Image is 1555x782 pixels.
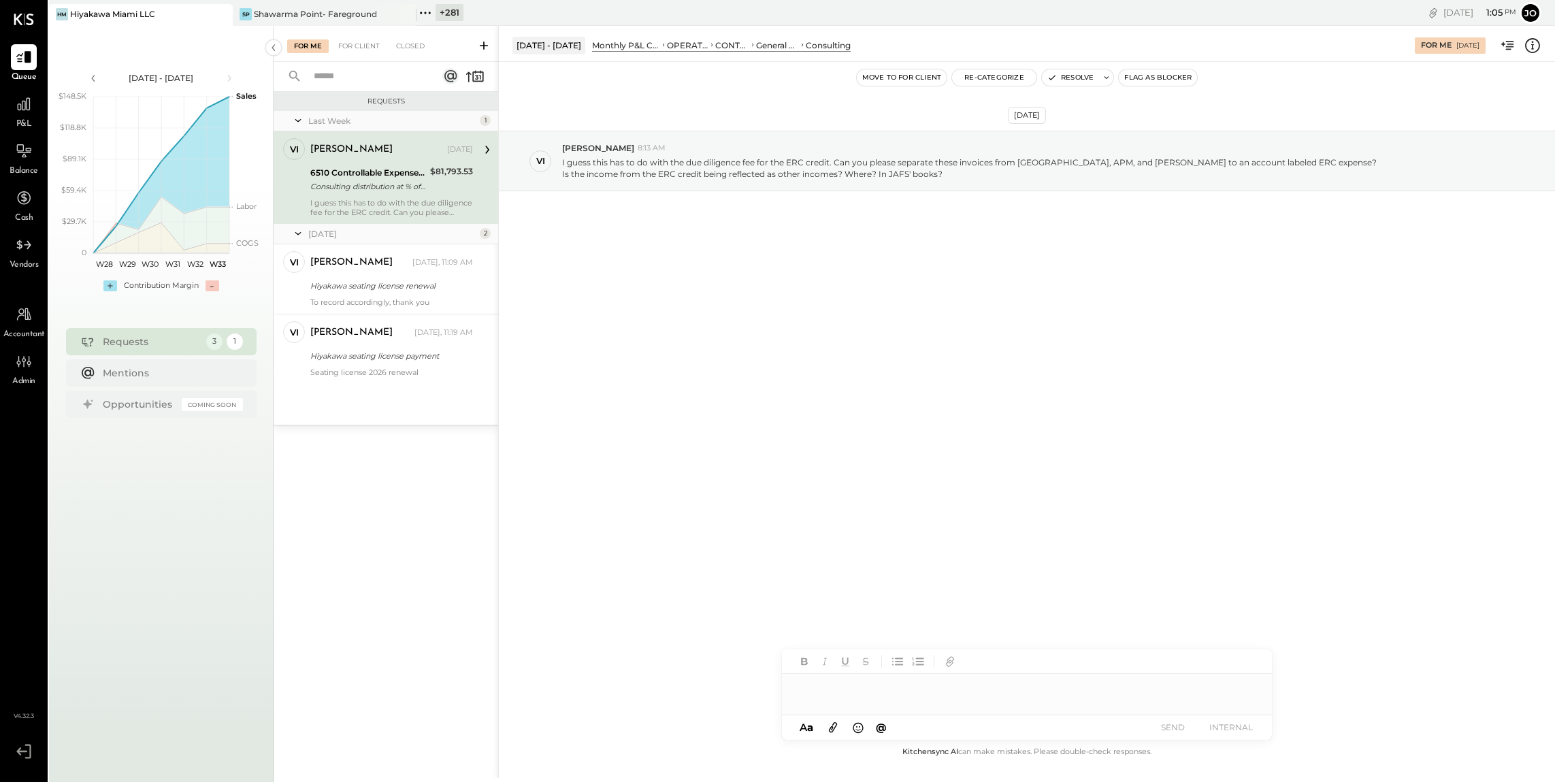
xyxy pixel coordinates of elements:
[1,302,47,341] a: Accountant
[715,39,749,51] div: CONTROLLABLE EXPENSES
[240,8,252,20] div: SP
[909,653,927,670] button: Ordered List
[1,91,47,131] a: P&L
[1443,6,1516,19] div: [DATE]
[562,168,1377,180] div: Is the income from the ERC credit being reflected as other incomes? Where? In JAFS' books?
[1421,40,1452,51] div: For Me
[103,280,117,291] div: +
[96,259,113,269] text: W28
[310,198,473,217] div: I guess this has to do with the due diligence fee for the ERC credit. Can you please separate the...
[118,259,135,269] text: W29
[82,248,86,257] text: 0
[16,118,32,131] span: P&L
[61,185,86,195] text: $59.4K
[1426,5,1440,20] div: copy link
[290,326,299,339] div: vi
[56,8,68,20] div: HM
[182,398,243,411] div: Coming Soon
[103,335,199,348] div: Requests
[280,97,491,106] div: Requests
[103,72,219,84] div: [DATE] - [DATE]
[187,259,203,269] text: W32
[10,165,38,178] span: Balance
[12,376,35,388] span: Admin
[389,39,431,53] div: Closed
[103,397,175,411] div: Opportunities
[254,8,377,20] div: Shawarma Point- Fareground
[1,44,47,84] a: Queue
[310,143,393,157] div: [PERSON_NAME]
[562,157,1377,180] p: I guess this has to do with the due diligence fee for the ERC credit. Can you please separate the...
[807,721,813,734] span: a
[63,154,86,163] text: $89.1K
[480,115,491,126] div: 1
[414,327,473,338] div: [DATE], 11:19 AM
[165,259,180,269] text: W31
[1145,718,1200,736] button: SEND
[15,212,33,225] span: Cash
[3,329,45,341] span: Accountant
[310,180,426,193] div: Consulting distribution at % of Net sales
[941,653,959,670] button: Add URL
[876,721,887,734] span: @
[331,39,387,53] div: For Client
[412,257,473,268] div: [DATE], 11:09 AM
[70,8,155,20] div: Hiyakawa Miami LLC
[667,39,708,51] div: OPERATING EXPENSES (EBITDA)
[562,142,634,154] span: [PERSON_NAME]
[806,39,851,51] div: Consulting
[310,166,426,180] div: 6510 Controllable Expenses:General & Administrative Expenses:Consulting
[12,71,37,84] span: Queue
[310,326,393,340] div: [PERSON_NAME]
[236,238,259,248] text: COGS
[227,333,243,350] div: 1
[1119,69,1197,86] button: Flag as Blocker
[480,228,491,239] div: 2
[1,348,47,388] a: Admin
[310,349,469,363] div: Hiyakawa seating license payment
[592,39,660,51] div: Monthly P&L Comparison
[796,720,817,735] button: Aa
[1456,41,1479,50] div: [DATE]
[816,653,834,670] button: Italic
[310,368,473,377] div: Seating license 2026 renewal
[310,297,473,307] div: To record accordingly, thank you
[536,154,545,167] div: vi
[436,4,463,21] div: + 281
[952,69,1036,86] button: Re-Categorize
[796,653,813,670] button: Bold
[1,185,47,225] a: Cash
[62,216,86,226] text: $29.7K
[10,259,39,272] span: Vendors
[210,259,226,269] text: W33
[236,201,257,211] text: Labor
[889,653,906,670] button: Unordered List
[1,232,47,272] a: Vendors
[836,653,854,670] button: Underline
[236,91,257,101] text: Sales
[124,280,199,291] div: Contribution Margin
[103,366,236,380] div: Mentions
[290,256,299,269] div: vi
[287,39,329,53] div: For Me
[1042,69,1099,86] button: Resolve
[206,280,219,291] div: -
[290,143,299,156] div: vi
[638,143,666,154] span: 8:13 AM
[60,123,86,132] text: $118.8K
[59,91,86,101] text: $148.5K
[512,37,585,54] div: [DATE] - [DATE]
[1520,2,1541,24] button: Jo
[1,138,47,178] a: Balance
[308,115,476,127] div: Last Week
[872,719,891,736] button: @
[206,333,223,350] div: 3
[857,69,947,86] button: Move to for client
[447,144,473,155] div: [DATE]
[756,39,799,51] div: General & Administrative Expenses
[308,228,476,240] div: [DATE]
[857,653,874,670] button: Strikethrough
[430,165,473,178] div: $81,793.53
[310,256,393,270] div: [PERSON_NAME]
[1204,718,1258,736] button: INTERNAL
